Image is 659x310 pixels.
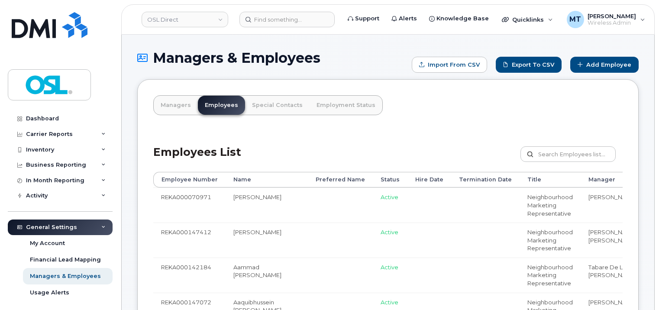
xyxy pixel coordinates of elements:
[520,258,581,293] td: Neighbourhood Marketing Representative
[570,57,639,73] a: Add Employee
[310,96,382,115] a: Employment Status
[407,172,451,187] th: Hire Date
[588,236,655,245] li: [PERSON_NAME]
[588,228,655,236] li: [PERSON_NAME]
[381,264,398,271] span: Active
[381,194,398,200] span: Active
[153,187,226,223] td: REKA000070971
[226,223,308,258] td: [PERSON_NAME]
[137,50,407,65] h1: Managers & Employees
[451,172,520,187] th: Termination Date
[226,258,308,293] td: Aammad [PERSON_NAME]
[520,187,581,223] td: Neighbourhood Marketing Representative
[245,96,310,115] a: Special Contacts
[153,258,226,293] td: REKA000142184
[588,193,655,201] li: [PERSON_NAME]
[520,172,581,187] th: Title
[226,187,308,223] td: [PERSON_NAME]
[520,223,581,258] td: Neighbourhood Marketing Representative
[153,172,226,187] th: Employee Number
[588,263,655,279] li: Tabare De Los [PERSON_NAME]
[381,229,398,236] span: Active
[412,57,487,73] form: Import from CSV
[496,57,562,73] a: Export to CSV
[373,172,407,187] th: Status
[153,223,226,258] td: REKA000147412
[153,146,241,172] h2: Employees List
[381,299,398,306] span: Active
[588,298,655,307] li: [PERSON_NAME]
[308,172,373,187] th: Preferred Name
[198,96,245,115] a: Employees
[154,96,198,115] a: Managers
[226,172,308,187] th: Name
